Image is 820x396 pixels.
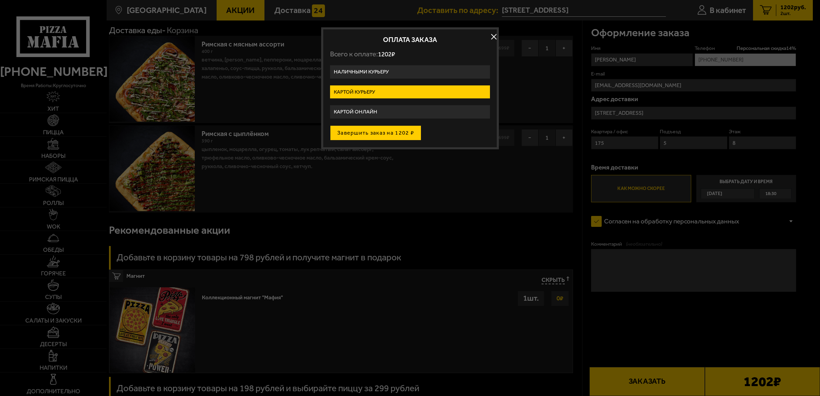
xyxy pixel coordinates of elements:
label: Картой курьеру [330,85,490,99]
label: Картой онлайн [330,105,490,119]
h2: Оплата заказа [330,36,490,43]
span: 1202 ₽ [378,50,395,58]
button: Завершить заказ на 1202 ₽ [330,125,421,140]
label: Наличными курьеру [330,65,490,79]
p: Всего к оплате: [330,50,490,58]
